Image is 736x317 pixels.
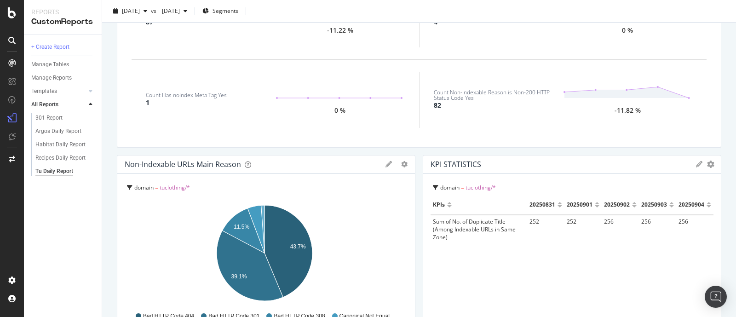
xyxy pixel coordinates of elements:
[35,127,95,136] a: Argos Daily Report
[158,4,191,18] button: [DATE]
[31,7,94,17] div: Reports
[146,92,227,98] div: Count Has noindex Meta Tag Yes
[125,160,241,169] div: Non-Indexable URLs Main Reason
[334,108,345,114] div: 0 %
[151,7,158,15] span: vs
[31,100,58,110] div: All Reports
[705,286,727,308] div: Open Intercom Messenger
[213,7,238,15] span: Segments
[35,127,81,136] div: Argos Daily Report
[641,218,651,225] span: 256
[234,224,249,230] text: 11.5%
[440,184,460,191] span: domain
[231,273,247,280] text: 39.1%
[134,184,154,191] span: domain
[434,90,563,101] div: Count Non-Indexable Reason is Non-200 HTTP Status Code Yes
[466,184,496,191] span: tuclothing/*
[158,7,180,15] span: 2025 Aug. 6th
[122,7,140,15] span: 2025 Sep. 4th
[199,4,242,18] button: Segments
[35,113,95,123] a: 301 Report
[35,153,95,163] a: Recipes Daily Report
[678,197,704,212] div: 20250904
[615,108,641,114] div: -11.82 %
[461,184,464,191] span: =
[35,167,73,176] div: Tu Daily Report
[567,197,592,212] div: 20250901
[433,218,516,241] span: Sum of No. of Duplicate Title (Among Indexable URLs in Same Zone)
[160,184,190,191] span: tuclothing/*
[31,73,72,83] div: Manage Reports
[31,42,69,52] div: + Create Report
[401,161,408,167] div: gear
[431,160,481,169] div: KPI STATISTICS
[35,113,63,123] div: 301 Report
[31,60,95,69] a: Manage Tables
[604,197,630,212] div: 20250902
[433,197,445,212] div: KPIs
[529,218,539,225] span: 252
[35,167,95,176] a: Tu Daily Report
[529,197,555,212] div: 20250831
[327,28,353,34] div: -11.22 %
[31,86,86,96] a: Templates
[35,140,86,150] div: Habitat Daily Report
[31,17,94,27] div: CustomReports
[125,202,403,308] svg: A chart.
[31,60,69,69] div: Manage Tables
[146,98,149,107] div: 1
[604,218,614,225] span: 256
[707,161,714,167] div: gear
[155,184,158,191] span: =
[641,197,667,212] div: 20250903
[31,73,95,83] a: Manage Reports
[31,42,95,52] a: + Create Report
[290,243,306,249] text: 43.7%
[678,218,688,225] span: 256
[567,218,576,225] span: 252
[31,86,57,96] div: Templates
[35,140,95,150] a: Habitat Daily Report
[31,100,86,110] a: All Reports
[434,101,441,110] div: 82
[622,28,633,34] div: 0 %
[109,4,151,18] button: [DATE]
[35,153,86,163] div: Recipes Daily Report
